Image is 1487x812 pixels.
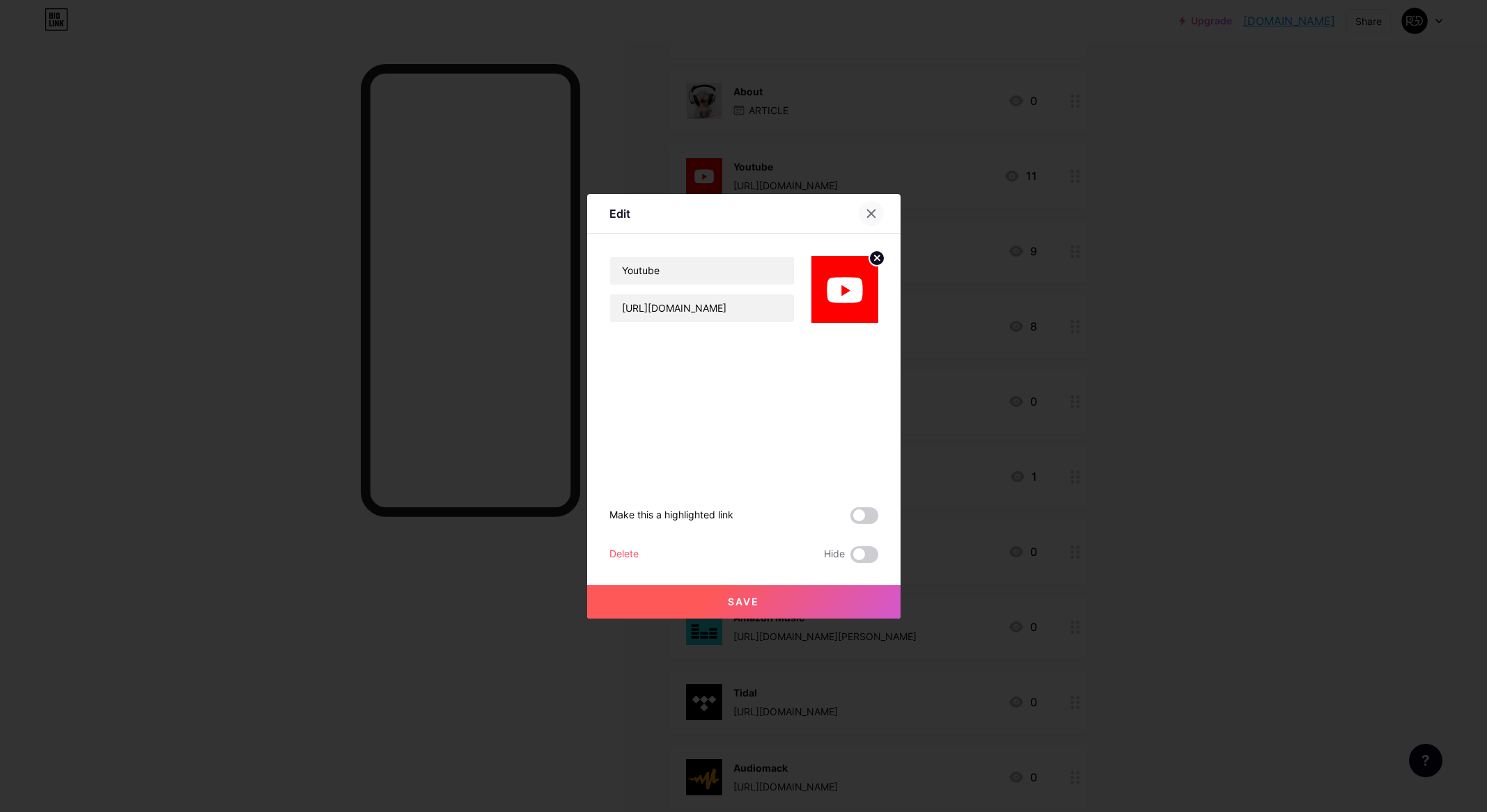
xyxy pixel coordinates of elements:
input: Title [610,257,794,285]
div: Make this a highlighted link [609,507,733,524]
button: Save [587,585,901,619]
img: link_thumbnail [811,256,878,323]
span: Save [728,596,759,607]
input: URL [610,294,794,322]
span: Hide [824,546,845,563]
div: Edit [609,205,630,222]
div: Delete [609,546,639,563]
